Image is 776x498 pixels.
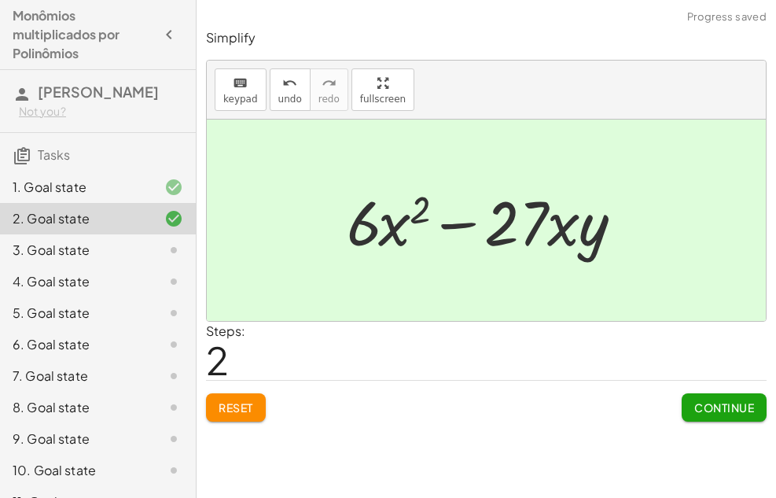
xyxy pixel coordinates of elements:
span: Tasks [38,146,70,163]
div: 4. Goal state [13,272,139,291]
span: undo [278,94,302,105]
button: redoredo [310,68,348,111]
i: Task not started. [164,430,183,448]
span: [PERSON_NAME] [38,83,159,101]
h4: Monômios multiplicados por Polinômios [13,6,155,63]
button: Continue [682,393,767,422]
span: Continue [694,400,754,415]
button: undoundo [270,68,311,111]
span: 2 [206,336,229,384]
i: Task finished and correct. [164,209,183,228]
i: Task not started. [164,461,183,480]
button: Reset [206,393,266,422]
div: Not you? [19,104,183,120]
i: Task not started. [164,304,183,323]
button: keyboardkeypad [215,68,267,111]
div: 7. Goal state [13,367,139,385]
i: Task finished and correct. [164,178,183,197]
i: redo [322,74,337,93]
i: Task not started. [164,272,183,291]
i: undo [282,74,297,93]
i: Task not started. [164,398,183,417]
div: 9. Goal state [13,430,139,448]
span: keypad [223,94,258,105]
div: 1. Goal state [13,178,139,197]
div: 6. Goal state [13,335,139,354]
span: fullscreen [360,94,406,105]
div: 2. Goal state [13,209,139,228]
i: Task not started. [164,367,183,385]
i: keyboard [233,74,248,93]
div: 5. Goal state [13,304,139,323]
p: Simplify [206,29,767,47]
i: Task not started. [164,241,183,260]
label: Steps: [206,323,245,339]
span: Progress saved [687,9,767,25]
span: redo [318,94,340,105]
button: fullscreen [351,68,414,111]
i: Task not started. [164,335,183,354]
div: 3. Goal state [13,241,139,260]
div: 8. Goal state [13,398,139,417]
div: 10. Goal state [13,461,139,480]
span: Reset [219,400,253,415]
